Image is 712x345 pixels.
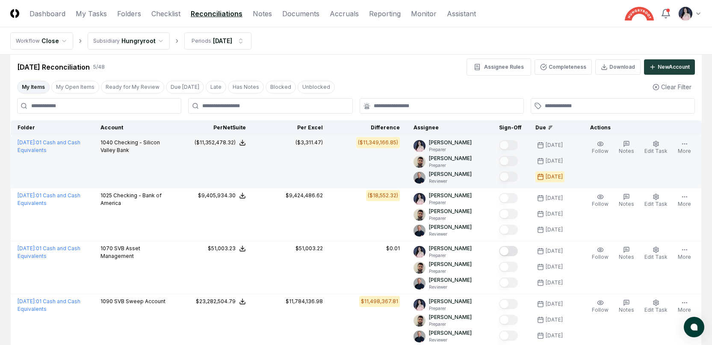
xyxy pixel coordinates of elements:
button: Due Today [166,81,204,94]
div: [DATE] [546,157,563,165]
div: New Account [658,63,690,71]
p: [PERSON_NAME] [429,276,472,284]
span: Follow [592,148,609,154]
span: Notes [619,148,634,154]
a: Monitor [411,9,437,19]
div: [DATE] [546,226,563,234]
img: ACg8ocLvq7MjQV6RZF1_Z8o96cGG_vCwfvrLdMx8PuJaibycWA8ZaAE=s96-c [414,278,425,289]
button: Mark complete [499,156,518,166]
button: Follow [590,139,610,157]
div: Periods [192,37,211,45]
th: Difference [330,120,407,135]
p: [PERSON_NAME] [429,298,472,305]
button: Periods[DATE] [184,32,251,50]
img: ACg8ocLvq7MjQV6RZF1_Z8o96cGG_vCwfvrLdMx8PuJaibycWA8ZaAE=s96-c [414,330,425,342]
div: [DATE] [546,263,563,271]
a: [DATE]:01 Cash and Cash Equivalents [18,192,80,206]
span: 1025 [100,192,112,199]
span: SVB Asset Management [100,245,140,259]
button: Mark complete [499,172,518,182]
button: Notes [617,298,636,316]
p: Preparer [429,268,472,275]
nav: breadcrumb [10,32,251,50]
div: ($3,311.47) [295,139,323,146]
button: Notes [617,245,636,263]
span: Checking - Bank of America [100,192,162,206]
p: [PERSON_NAME] [429,139,472,146]
button: $23,282,504.79 [196,298,246,305]
button: Mark complete [499,330,518,341]
div: $0.01 [386,245,400,252]
p: [PERSON_NAME] [429,260,472,268]
span: [DATE] : [18,139,36,146]
div: $11,784,136.98 [286,298,323,305]
button: More [676,139,693,157]
div: [DATE] [546,279,563,287]
span: Follow [592,254,609,260]
button: $51,003.23 [208,245,246,252]
img: ACg8ocLvq7MjQV6RZF1_Z8o96cGG_vCwfvrLdMx8PuJaibycWA8ZaAE=s96-c [414,172,425,184]
p: [PERSON_NAME] [429,245,472,252]
p: [PERSON_NAME] [429,313,472,321]
button: Late [206,81,226,94]
div: 5 / 48 [93,63,105,71]
span: Notes [619,307,634,313]
button: Mark complete [499,140,518,150]
button: $9,405,934.30 [198,192,246,199]
div: $9,424,486.62 [286,192,323,199]
span: Notes [619,254,634,260]
button: Follow [590,298,610,316]
div: [DATE] [546,247,563,255]
span: Edit Task [644,307,668,313]
div: Account [100,124,169,132]
span: [DATE] : [18,298,36,304]
img: ACg8ocK1rwy8eqCe8mfIxWeyxIbp_9IQcG1JX1XyIUBvatxmYFCosBjk=s96-c [414,140,425,152]
div: ($11,349,166.85) [358,139,398,146]
button: Unblocked [298,81,335,94]
button: Notes [617,192,636,210]
span: Edit Task [644,201,668,207]
th: Per Excel [253,120,330,135]
button: Edit Task [643,139,669,157]
button: Mark complete [499,246,518,256]
img: ACg8ocK1rwy8eqCe8mfIxWeyxIbp_9IQcG1JX1XyIUBvatxmYFCosBjk=s96-c [414,299,425,311]
a: Accruals [330,9,359,19]
button: Ready for My Review [101,81,164,94]
div: [DATE] [546,173,563,181]
button: NewAccount [644,59,695,75]
div: $51,003.22 [295,245,323,252]
span: 1070 [100,245,113,251]
th: Assignee [407,120,492,135]
button: Mark complete [499,225,518,235]
img: d09822cc-9b6d-4858-8d66-9570c114c672_214030b4-299a-48fd-ad93-fc7c7aef54c6.png [414,262,425,274]
button: Edit Task [643,298,669,316]
div: Workflow [16,37,40,45]
p: Reviewer [429,337,472,343]
p: Preparer [429,146,472,153]
th: Sign-Off [492,120,529,135]
div: $23,282,504.79 [196,298,236,305]
img: d09822cc-9b6d-4858-8d66-9570c114c672_214030b4-299a-48fd-ad93-fc7c7aef54c6.png [414,156,425,168]
a: Documents [282,9,319,19]
div: [DATE] [213,36,232,45]
p: [PERSON_NAME] [429,223,472,231]
div: $51,003.23 [208,245,236,252]
button: Follow [590,192,610,210]
div: Subsidiary [93,37,120,45]
p: Preparer [429,162,472,169]
div: ($18,552.32) [368,192,398,199]
img: ACg8ocLvq7MjQV6RZF1_Z8o96cGG_vCwfvrLdMx8PuJaibycWA8ZaAE=s96-c [414,225,425,237]
div: [DATE] Reconciliation [17,62,90,72]
p: [PERSON_NAME] [429,329,472,337]
a: [DATE]:01 Cash and Cash Equivalents [18,245,80,259]
img: ACg8ocK1rwy8eqCe8mfIxWeyxIbp_9IQcG1JX1XyIUBvatxmYFCosBjk=s96-c [414,193,425,205]
p: Preparer [429,215,472,222]
span: Notes [619,201,634,207]
button: My Open Items [51,81,99,94]
button: Mark complete [499,315,518,325]
a: [DATE]:01 Cash and Cash Equivalents [18,298,80,312]
a: My Tasks [76,9,107,19]
button: Clear Filter [649,79,695,95]
a: Dashboard [30,9,65,19]
p: Preparer [429,252,472,259]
